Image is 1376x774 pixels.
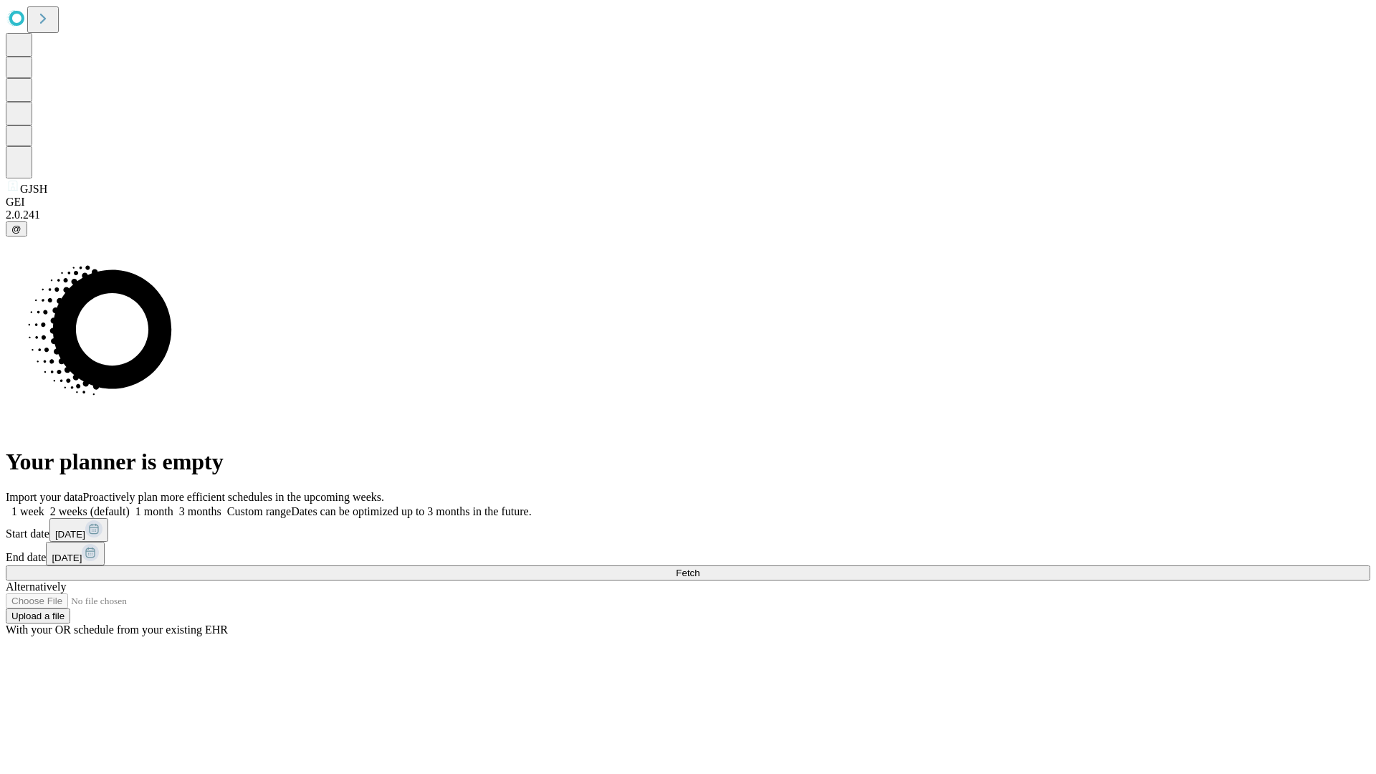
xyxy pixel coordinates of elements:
span: @ [11,224,21,234]
button: Upload a file [6,608,70,623]
span: Proactively plan more efficient schedules in the upcoming weeks. [83,491,384,503]
div: End date [6,542,1370,565]
span: [DATE] [52,553,82,563]
button: @ [6,221,27,236]
span: 1 month [135,505,173,517]
span: Alternatively [6,580,66,593]
span: [DATE] [55,529,85,540]
span: With your OR schedule from your existing EHR [6,623,228,636]
span: Import your data [6,491,83,503]
span: Custom range [227,505,291,517]
span: 3 months [179,505,221,517]
h1: Your planner is empty [6,449,1370,475]
span: Fetch [676,568,699,578]
span: 2 weeks (default) [50,505,130,517]
span: Dates can be optimized up to 3 months in the future. [291,505,531,517]
div: Start date [6,518,1370,542]
div: GEI [6,196,1370,209]
button: Fetch [6,565,1370,580]
span: 1 week [11,505,44,517]
button: [DATE] [49,518,108,542]
span: GJSH [20,183,47,195]
button: [DATE] [46,542,105,565]
div: 2.0.241 [6,209,1370,221]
